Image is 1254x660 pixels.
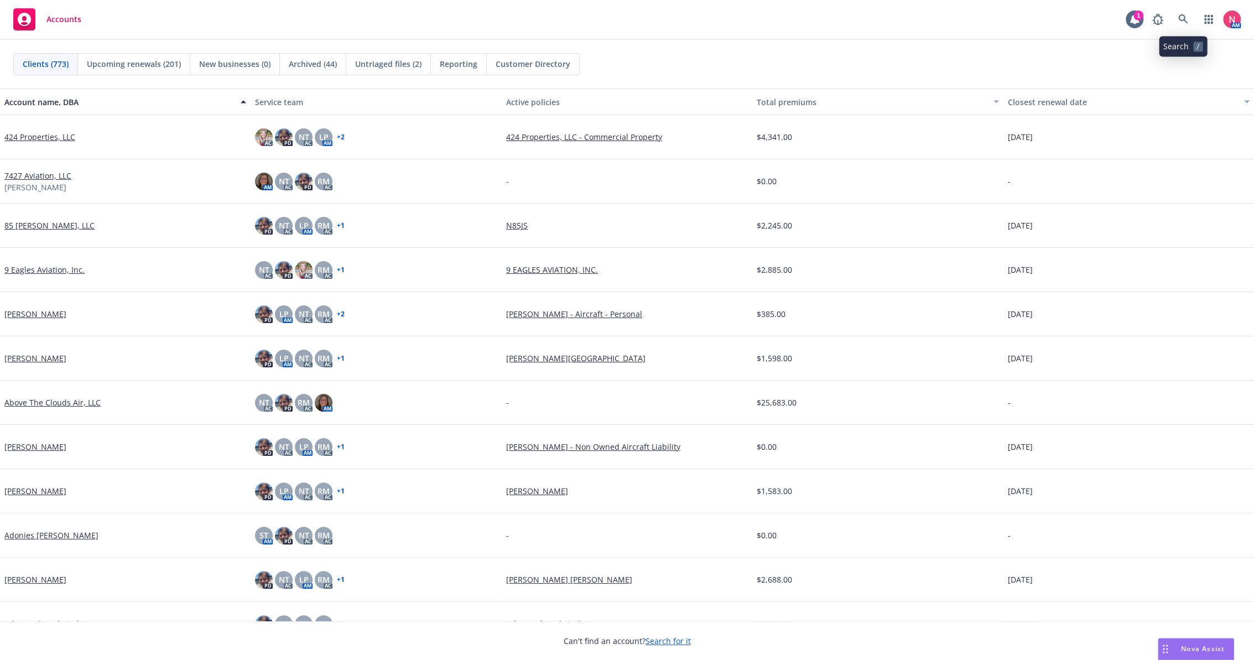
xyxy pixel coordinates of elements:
[757,397,797,408] span: $25,683.00
[315,394,332,412] img: photo
[1133,11,1143,20] div: 1
[318,264,330,276] span: RM
[318,485,330,497] span: RM
[259,529,268,541] span: ST
[337,134,345,141] a: + 2
[275,261,293,279] img: photo
[337,222,345,229] a: + 1
[506,574,748,585] a: [PERSON_NAME] [PERSON_NAME]
[1158,638,1234,660] button: Nova Assist
[1181,644,1225,653] span: Nova Assist
[1003,89,1254,115] button: Closest renewal date
[506,485,748,497] a: [PERSON_NAME]
[506,131,748,143] a: 424 Properties, LLC - Commercial Property
[251,89,501,115] button: Service team
[299,352,309,364] span: NT
[757,131,792,143] span: $4,341.00
[1008,618,1033,630] span: [DATE]
[1008,574,1033,585] span: [DATE]
[757,574,792,585] span: $2,688.00
[199,58,270,70] span: New businesses (0)
[1008,264,1033,276] span: [DATE]
[4,181,66,193] span: [PERSON_NAME]
[337,267,345,273] a: + 1
[440,58,477,70] span: Reporting
[757,529,777,541] span: $0.00
[1008,175,1011,187] span: -
[319,131,329,143] span: LP
[299,529,309,541] span: NT
[1172,8,1194,30] a: Search
[295,173,313,190] img: photo
[757,618,792,630] span: $3,986.00
[279,618,289,630] span: NT
[289,58,337,70] span: Archived (44)
[757,352,792,364] span: $1,598.00
[255,128,273,146] img: photo
[255,305,273,323] img: photo
[318,529,330,541] span: RM
[255,438,273,456] img: photo
[23,58,69,70] span: Clients (773)
[506,308,748,320] a: [PERSON_NAME] - Aircraft - Personal
[1008,441,1033,453] span: [DATE]
[1008,308,1033,320] span: [DATE]
[502,89,752,115] button: Active policies
[259,264,269,276] span: NT
[255,96,497,108] div: Service team
[337,488,345,495] a: + 1
[275,128,293,146] img: photo
[1223,11,1241,28] img: photo
[4,352,66,364] a: [PERSON_NAME]
[318,220,330,231] span: RM
[255,350,273,367] img: photo
[318,308,330,320] span: RM
[4,308,66,320] a: [PERSON_NAME]
[4,529,98,541] a: Adonies [PERSON_NAME]
[4,96,234,108] div: Account name, DBA
[46,15,81,24] span: Accounts
[1008,352,1033,364] span: [DATE]
[757,264,792,276] span: $2,885.00
[318,574,330,585] span: RM
[1008,220,1033,231] span: [DATE]
[4,170,71,181] a: 7427 Aviation, LLC
[318,175,330,187] span: RM
[255,615,273,633] img: photo
[9,4,86,35] a: Accounts
[295,261,313,279] img: photo
[1008,485,1033,497] span: [DATE]
[496,58,570,70] span: Customer Directory
[318,352,330,364] span: RM
[506,397,509,408] span: -
[4,574,66,585] a: [PERSON_NAME]
[318,441,330,453] span: RM
[279,441,289,453] span: NT
[255,571,273,589] img: photo
[4,441,66,453] a: [PERSON_NAME]
[4,264,85,276] a: 9 Eagles Aviation, Inc.
[259,397,269,408] span: NT
[757,175,777,187] span: $0.00
[279,175,289,187] span: NT
[1008,131,1033,143] span: [DATE]
[757,308,785,320] span: $385.00
[506,175,509,187] span: -
[355,58,422,70] span: Untriaged files (2)
[4,485,66,497] a: [PERSON_NAME]
[1147,8,1169,30] a: Report a Bug
[318,618,330,630] span: RM
[506,96,748,108] div: Active policies
[299,308,309,320] span: NT
[299,131,309,143] span: NT
[757,485,792,497] span: $1,583.00
[337,311,345,318] a: + 2
[4,131,75,143] a: 424 Properties, LLC
[1008,529,1011,541] span: -
[4,618,97,630] a: Advanced Analytical, Inc.
[506,264,748,276] a: 9 EAGLES AVIATION, INC.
